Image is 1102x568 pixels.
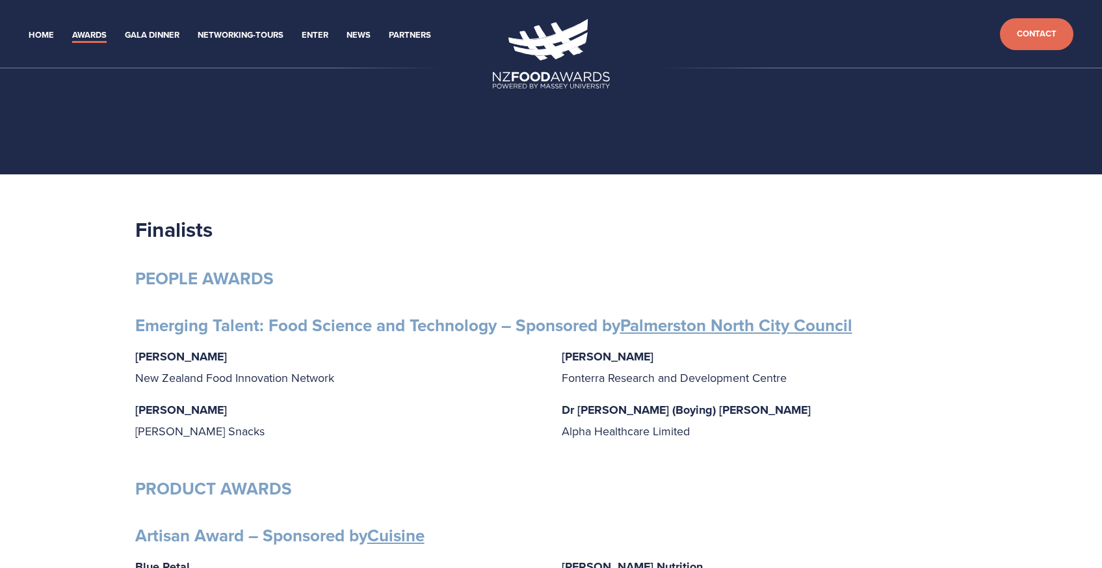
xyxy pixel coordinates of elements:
strong: [PERSON_NAME] [562,348,653,365]
a: Palmerston North City Council [620,313,852,338]
strong: [PERSON_NAME] [135,348,227,365]
strong: Dr [PERSON_NAME] (Boying) [PERSON_NAME] [562,401,811,418]
a: News [347,28,371,43]
strong: Artisan Award – Sponsored by [135,523,425,548]
strong: PRODUCT AWARDS [135,476,292,501]
strong: PEOPLE AWARDS [135,266,274,291]
strong: Finalists [135,214,213,245]
p: Alpha Healthcare Limited [562,399,967,441]
a: Partners [389,28,431,43]
strong: Emerging Talent: Food Science and Technology – Sponsored by [135,313,852,338]
p: New Zealand Food Innovation Network [135,346,541,388]
a: Gala Dinner [125,28,179,43]
a: Enter [302,28,328,43]
p: [PERSON_NAME] Snacks [135,399,541,441]
a: Awards [72,28,107,43]
a: Networking-Tours [198,28,283,43]
a: Contact [1000,18,1073,50]
a: Home [29,28,54,43]
a: Cuisine [367,523,425,548]
p: Fonterra Research and Development Centre [562,346,967,388]
strong: [PERSON_NAME] [135,401,227,418]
